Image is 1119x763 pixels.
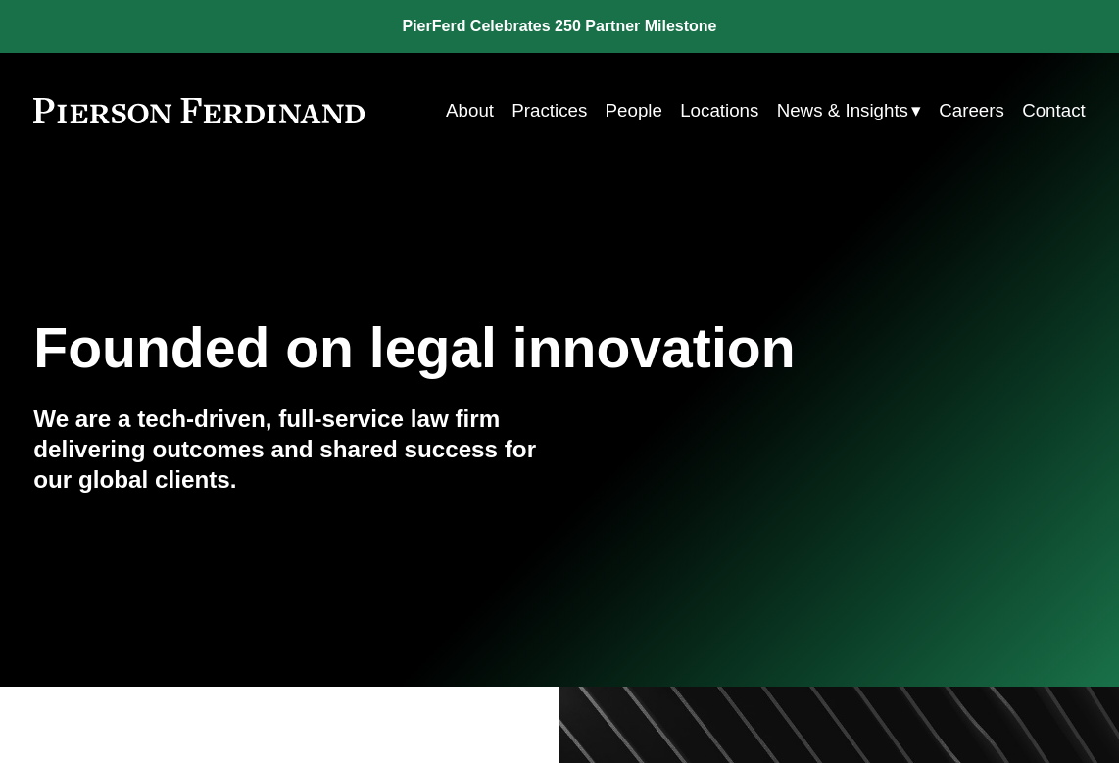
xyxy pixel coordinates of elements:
span: News & Insights [777,94,908,127]
h1: Founded on legal innovation [33,316,910,380]
a: People [606,92,662,128]
h4: We are a tech-driven, full-service law firm delivering outcomes and shared success for our global... [33,405,559,495]
a: Contact [1022,92,1086,128]
a: Careers [939,92,1004,128]
a: Locations [680,92,758,128]
a: Practices [511,92,587,128]
a: folder dropdown [777,92,921,128]
a: About [446,92,494,128]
